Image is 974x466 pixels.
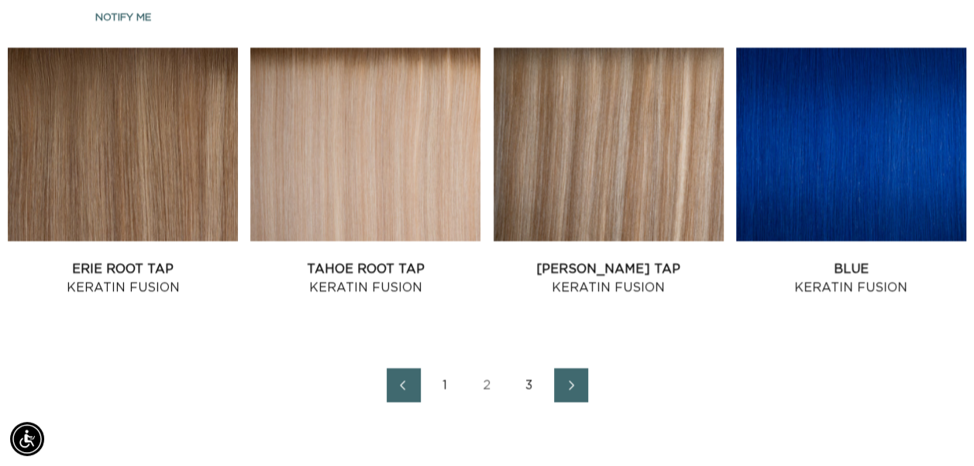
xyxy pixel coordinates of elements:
[554,368,588,403] a: Next page
[8,260,238,297] a: Erie Root Tap Keratin Fusion
[8,368,966,403] nav: Pagination
[250,260,480,297] a: Tahoe Root Tap Keratin Fusion
[428,368,463,403] a: Page 1
[512,368,546,403] a: Page 3
[470,368,504,403] a: Page 2
[897,392,974,466] iframe: Chat Widget
[387,368,421,403] a: Previous page
[736,260,966,297] a: Blue Keratin Fusion
[10,422,44,456] div: Accessibility Menu
[494,260,724,297] a: [PERSON_NAME] Tap Keratin Fusion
